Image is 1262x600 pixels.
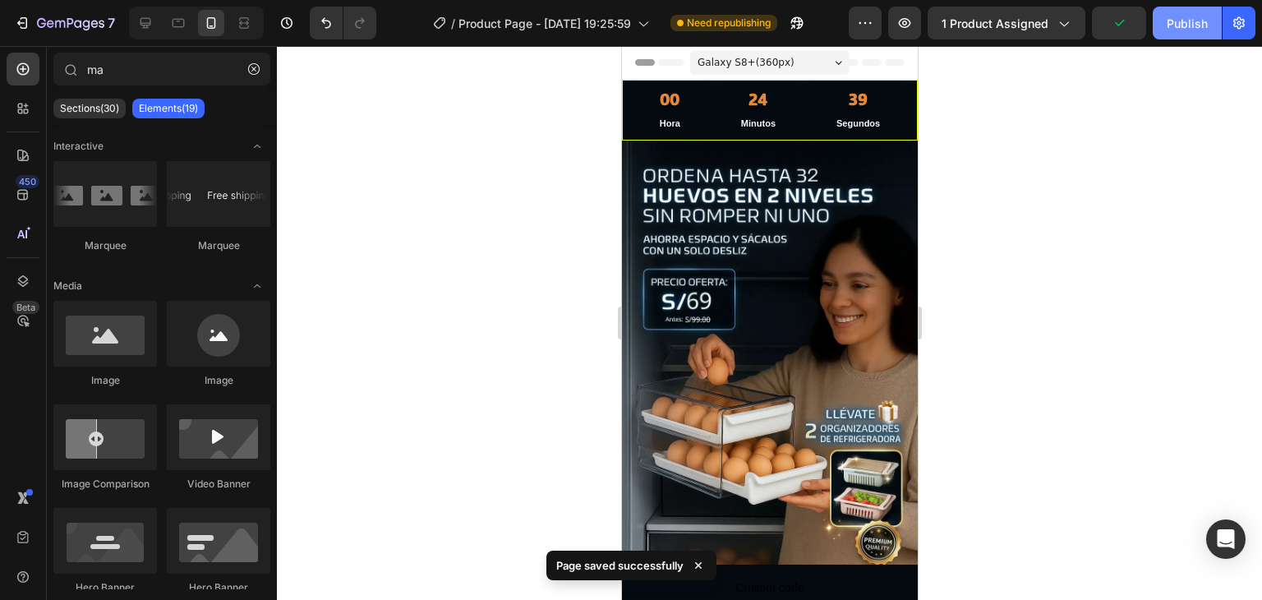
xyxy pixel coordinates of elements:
[451,15,455,32] span: /
[622,46,918,600] iframe: Design area
[167,580,270,595] div: Hero Banner
[1167,15,1208,32] div: Publish
[108,13,115,33] p: 7
[12,301,39,314] div: Beta
[16,175,39,188] div: 450
[53,580,157,595] div: Hero Banner
[53,279,82,293] span: Media
[60,102,119,115] p: Sections(30)
[167,238,270,253] div: Marquee
[53,477,157,492] div: Image Comparison
[139,102,198,115] p: Elements(19)
[1206,519,1246,559] div: Open Intercom Messenger
[53,238,157,253] div: Marquee
[53,139,104,154] span: Interactive
[167,373,270,388] div: Image
[53,373,157,388] div: Image
[942,15,1048,32] span: 1 product assigned
[928,7,1085,39] button: 1 product assigned
[244,133,270,159] span: Toggle open
[310,7,376,39] div: Undo/Redo
[244,273,270,299] span: Toggle open
[556,557,684,574] p: Page saved successfully
[1153,7,1222,39] button: Publish
[167,477,270,492] div: Video Banner
[53,53,270,85] input: Search Sections & Elements
[687,16,771,30] span: Need republishing
[7,7,122,39] button: 7
[458,15,631,32] span: Product Page - [DATE] 19:25:59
